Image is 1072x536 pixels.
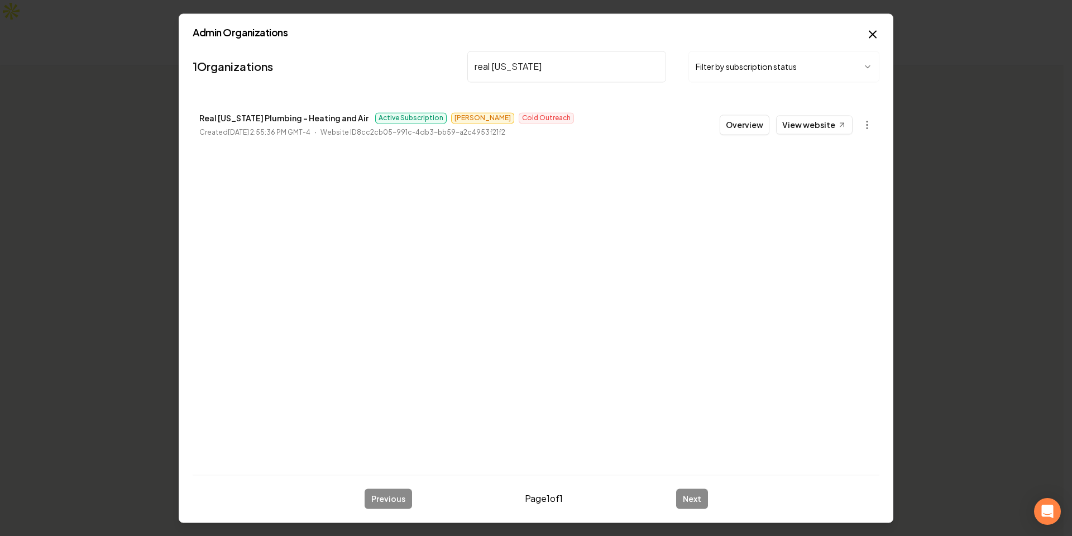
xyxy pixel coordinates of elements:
a: 1Organizations [193,59,273,74]
span: Active Subscription [375,112,447,124]
p: Created [199,127,310,138]
p: Real [US_STATE] Plumbing - Heating and Air [199,111,368,125]
p: Website ID 8cc2cb05-991c-4db3-bb59-a2c4953f21f2 [320,127,505,138]
input: Search by name or ID [467,51,666,82]
time: [DATE] 2:55:36 PM GMT-4 [228,128,310,136]
span: Cold Outreach [519,112,574,124]
h2: Admin Organizations [193,27,879,37]
span: Page 1 of 1 [525,492,563,505]
a: View website [776,115,853,134]
span: [PERSON_NAME] [451,112,514,124]
button: Overview [720,115,769,135]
